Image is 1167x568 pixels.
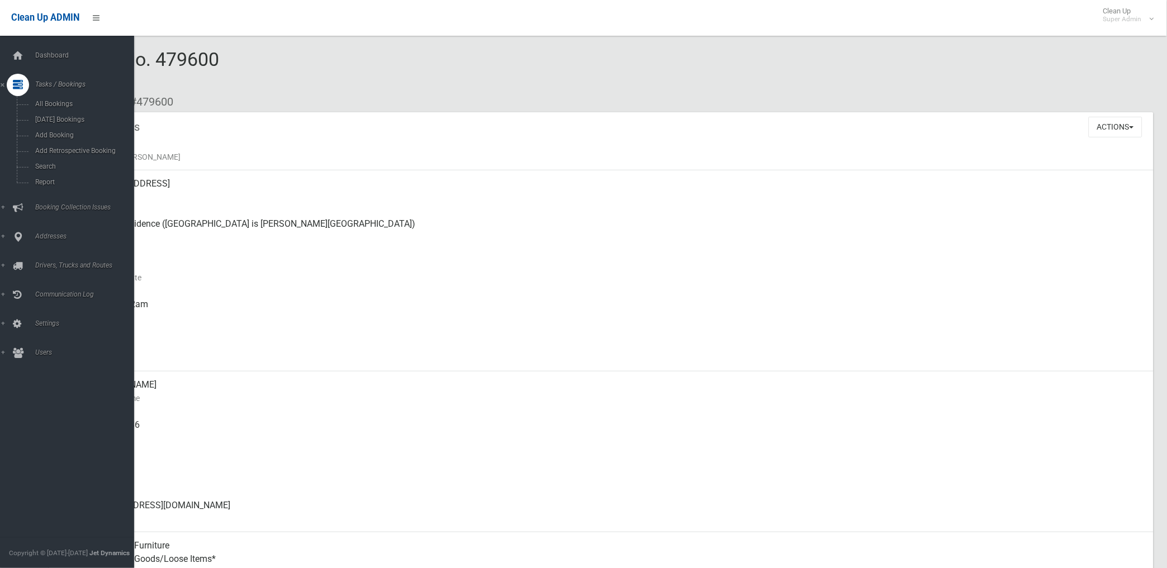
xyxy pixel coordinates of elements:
[32,80,144,88] span: Tasks / Bookings
[89,190,1145,204] small: Address
[89,311,1145,324] small: Collected At
[122,92,173,112] li: #479600
[49,48,219,92] span: Booking No. 479600
[1103,15,1142,23] small: Super Admin
[32,178,134,186] span: Report
[89,170,1145,211] div: [STREET_ADDRESS]
[89,492,1145,532] div: [EMAIL_ADDRESS][DOMAIN_NAME]
[32,261,144,269] span: Drivers, Trucks and Routes
[49,492,1154,532] a: [EMAIL_ADDRESS][DOMAIN_NAME]Email
[32,290,144,298] span: Communication Log
[1089,117,1142,137] button: Actions
[89,231,1145,244] small: Pickup Point
[32,147,134,155] span: Add Retrospective Booking
[89,412,1145,452] div: 0450252386
[1098,7,1153,23] span: Clean Up
[32,131,134,139] span: Add Booking
[32,203,144,211] span: Booking Collection Issues
[89,351,1145,365] small: Zone
[89,392,1145,405] small: Contact Name
[32,51,144,59] span: Dashboard
[89,549,130,557] strong: Jet Dynamics
[89,291,1145,331] div: [DATE] 6:32am
[9,549,88,557] span: Copyright © [DATE]-[DATE]
[32,116,134,123] span: [DATE] Bookings
[32,232,144,240] span: Addresses
[89,432,1145,445] small: Mobile
[89,512,1145,526] small: Email
[89,150,1145,164] small: Name of [PERSON_NAME]
[11,12,79,23] span: Clean Up ADMIN
[32,319,144,327] span: Settings
[89,331,1145,371] div: [DATE]
[32,100,134,108] span: All Bookings
[89,452,1145,492] div: None given
[32,349,144,356] span: Users
[32,163,134,170] span: Search
[89,211,1145,251] div: Side of Residence ([GEOGRAPHIC_DATA] is [PERSON_NAME][GEOGRAPHIC_DATA])
[89,472,1145,485] small: Landline
[89,271,1145,284] small: Collection Date
[89,251,1145,291] div: [DATE]
[89,371,1145,412] div: [PERSON_NAME]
